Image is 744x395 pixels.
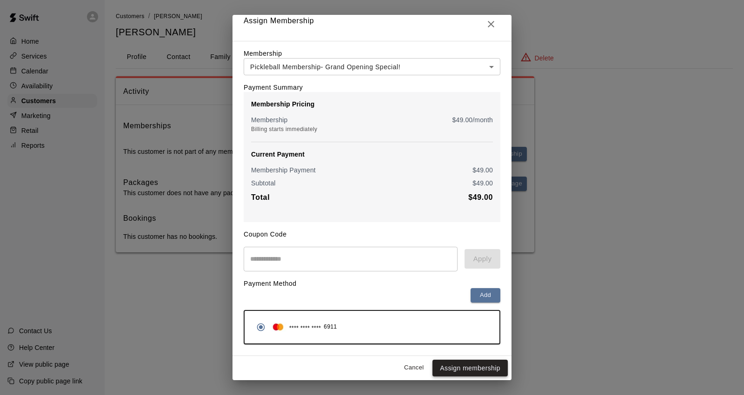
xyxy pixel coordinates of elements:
[251,178,276,188] p: Subtotal
[324,323,337,332] span: 6911
[482,15,500,33] button: Close
[251,150,493,159] p: Current Payment
[244,84,303,91] label: Payment Summary
[244,280,297,287] label: Payment Method
[472,178,493,188] p: $ 49.00
[468,193,493,201] b: $ 49.00
[472,165,493,175] p: $ 49.00
[244,50,282,57] label: Membership
[251,115,288,125] p: Membership
[244,230,287,238] label: Coupon Code
[251,165,316,175] p: Membership Payment
[251,193,270,201] b: Total
[399,361,429,375] button: Cancel
[471,288,500,303] button: Add
[432,360,508,377] button: Assign membership
[270,323,286,332] img: Credit card brand logo
[452,115,493,125] p: $ 49.00 /month
[251,126,317,132] span: Billing starts immediately
[232,7,511,41] h2: Assign Membership
[244,58,500,75] div: Pickleball Membership- Grand Opening Special!
[251,99,493,109] p: Membership Pricing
